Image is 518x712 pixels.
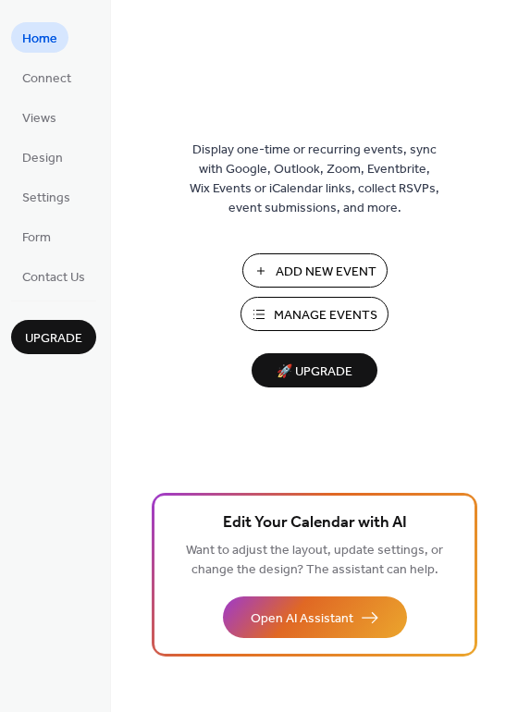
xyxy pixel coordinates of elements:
[252,353,377,387] button: 🚀 Upgrade
[11,221,62,252] a: Form
[223,510,407,536] span: Edit Your Calendar with AI
[11,22,68,53] a: Home
[242,253,388,288] button: Add New Event
[22,228,51,248] span: Form
[22,189,70,208] span: Settings
[11,181,81,212] a: Settings
[22,30,57,49] span: Home
[223,596,407,638] button: Open AI Assistant
[22,149,63,168] span: Design
[11,141,74,172] a: Design
[11,62,82,92] a: Connect
[22,268,85,288] span: Contact Us
[11,320,96,354] button: Upgrade
[251,609,353,629] span: Open AI Assistant
[274,306,377,325] span: Manage Events
[240,297,388,331] button: Manage Events
[186,538,443,583] span: Want to adjust the layout, update settings, or change the design? The assistant can help.
[11,102,68,132] a: Views
[11,261,96,291] a: Contact Us
[25,329,82,349] span: Upgrade
[276,263,376,282] span: Add New Event
[263,360,366,385] span: 🚀 Upgrade
[22,109,56,129] span: Views
[22,69,71,89] span: Connect
[190,141,439,218] span: Display one-time or recurring events, sync with Google, Outlook, Zoom, Eventbrite, Wix Events or ...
